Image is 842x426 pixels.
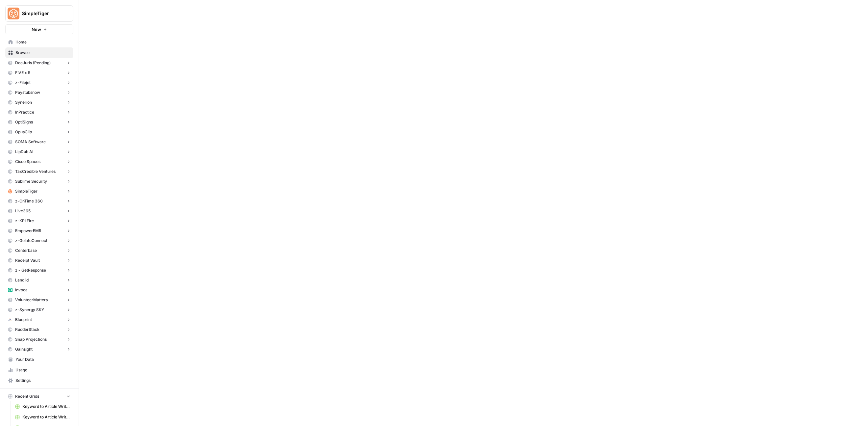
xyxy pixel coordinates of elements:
[5,176,73,186] button: Sublime Security
[15,159,40,165] span: Cisco Spaces
[15,378,70,384] span: Settings
[15,393,39,399] span: Recent Grids
[5,196,73,206] button: z-OnTime 360
[5,137,73,147] button: SOMA Software
[8,8,19,19] img: SimpleTiger Logo
[15,109,34,115] span: InPractice
[15,257,40,263] span: Receipt Vault
[15,198,43,204] span: z-OnTime 360
[15,80,31,86] span: z-Filejet
[5,68,73,78] button: FIVE x 5
[5,391,73,401] button: Recent Grids
[5,206,73,216] button: Live365
[15,307,44,313] span: z-Synergy SKY
[15,336,47,342] span: Snap Projections
[15,70,30,76] span: FIVE x 5
[5,117,73,127] button: OptiSigns
[12,401,73,412] a: Keyword to Article Writer (I-Q)
[22,404,70,410] span: Keyword to Article Writer (I-Q)
[15,129,32,135] span: OpusClip
[15,178,47,184] span: Sublime Security
[5,255,73,265] button: Receipt Vault
[5,5,73,22] button: Workspace: SimpleTiger
[15,228,41,234] span: EmpowerEMR
[15,267,46,273] span: z - GetResponse
[12,412,73,422] a: Keyword to Article Writer (R-Z)
[5,375,73,386] a: Settings
[15,39,70,45] span: Home
[5,354,73,365] a: Your Data
[5,246,73,255] button: Centerbase
[5,167,73,176] button: TaxCredible Ventures
[15,188,37,194] span: SimpleTiger
[15,99,32,105] span: Synerion
[15,50,70,56] span: Browse
[5,275,73,285] button: Land id
[15,139,46,145] span: SOMA Software
[8,288,12,292] img: lw7c1zkxykwl1f536rfloyrjtby8
[22,10,62,17] span: SimpleTiger
[5,334,73,344] button: Snap Projections
[15,218,34,224] span: z-KPI Fire
[5,97,73,107] button: Synerion
[5,147,73,157] button: LipDub AI
[5,186,73,196] button: SimpleTiger
[15,287,28,293] span: Invoca
[15,60,51,66] span: DocJuris (Pending)
[5,157,73,167] button: Cisco Spaces
[5,58,73,68] button: DocJuris (Pending)
[15,119,33,125] span: OptiSigns
[15,277,29,283] span: Land id
[15,297,48,303] span: VolunteerMatters
[22,414,70,420] span: Keyword to Article Writer (R-Z)
[5,37,73,47] a: Home
[15,208,31,214] span: Live365
[8,317,12,322] img: l4fhhv1wydngfjbdt7cv1fhbfkxb
[15,248,37,253] span: Centerbase
[15,346,33,352] span: Gainsight
[15,169,56,174] span: TaxCredible Ventures
[15,149,33,155] span: LipDub AI
[5,236,73,246] button: z-GelatoConnect
[15,367,70,373] span: Usage
[32,26,41,33] span: New
[5,295,73,305] button: VolunteerMatters
[15,327,39,333] span: RudderStack
[5,265,73,275] button: z - GetResponse
[5,78,73,88] button: z-Filejet
[5,47,73,58] a: Browse
[15,357,70,362] span: Your Data
[15,317,32,323] span: Blueprint
[5,285,73,295] button: Invoca
[5,107,73,117] button: InPractice
[15,90,40,95] span: Paystubsnow
[5,24,73,34] button: New
[5,365,73,375] a: Usage
[5,226,73,236] button: EmpowerEMR
[5,315,73,325] button: Blueprint
[15,238,47,244] span: z-GelatoConnect
[8,189,12,194] img: hlg0wqi1id4i6sbxkcpd2tyblcaw
[5,344,73,354] button: Gainsight
[5,127,73,137] button: OpusClip
[5,216,73,226] button: z-KPI Fire
[5,305,73,315] button: z-Synergy SKY
[5,325,73,334] button: RudderStack
[5,88,73,97] button: Paystubsnow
